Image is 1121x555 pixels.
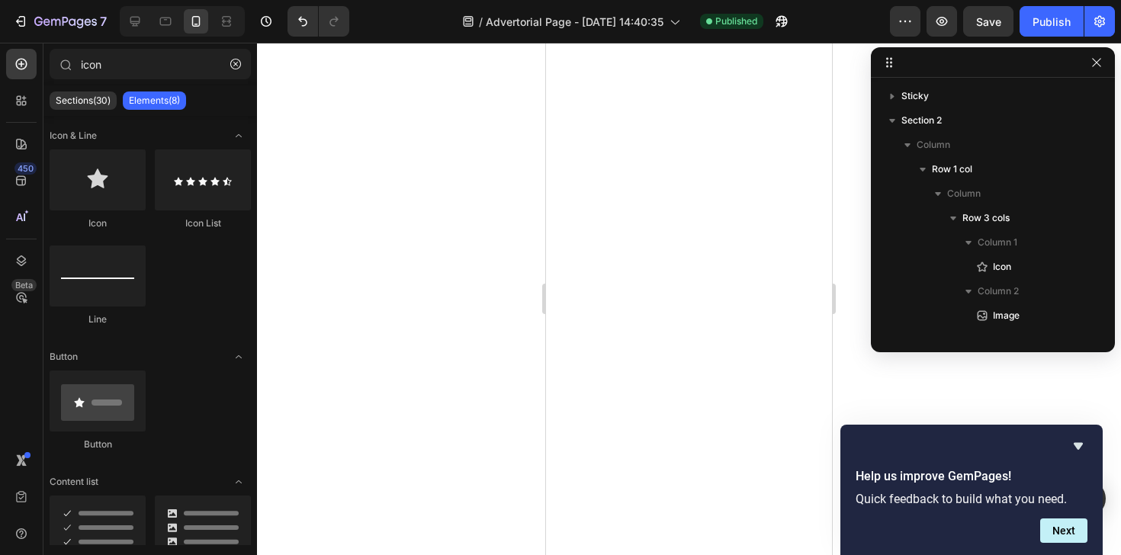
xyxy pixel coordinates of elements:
[715,14,757,28] span: Published
[100,12,107,30] p: 7
[56,95,111,107] p: Sections(30)
[50,49,251,79] input: Search Sections & Elements
[856,467,1087,486] h2: Help us improve GemPages!
[6,6,114,37] button: 7
[226,124,251,148] span: Toggle open
[901,113,942,128] span: Section 2
[856,492,1087,506] p: Quick feedback to build what you need.
[947,186,981,201] span: Column
[1020,6,1084,37] button: Publish
[546,43,832,555] iframe: Design area
[978,284,1019,299] span: Column 2
[50,217,146,230] div: Icon
[226,345,251,369] span: Toggle open
[14,162,37,175] div: 450
[901,88,929,104] span: Sticky
[50,313,146,326] div: Line
[50,475,98,489] span: Content list
[479,14,483,30] span: /
[50,129,97,143] span: Icon & Line
[932,162,972,177] span: Row 1 col
[976,15,1001,28] span: Save
[129,95,180,107] p: Elements(8)
[287,6,349,37] div: Undo/Redo
[856,437,1087,543] div: Help us improve GemPages!
[993,259,1011,274] span: Icon
[1069,437,1087,455] button: Hide survey
[50,438,146,451] div: Button
[1040,518,1087,543] button: Next question
[917,137,950,152] span: Column
[963,6,1013,37] button: Save
[978,332,1020,348] span: Column 3
[50,350,78,364] span: Button
[978,235,1017,250] span: Column 1
[155,217,251,230] div: Icon List
[226,470,251,494] span: Toggle open
[993,308,1020,323] span: Image
[11,279,37,291] div: Beta
[1033,14,1071,30] div: Publish
[486,14,663,30] span: Advertorial Page - [DATE] 14:40:35
[962,210,1010,226] span: Row 3 cols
